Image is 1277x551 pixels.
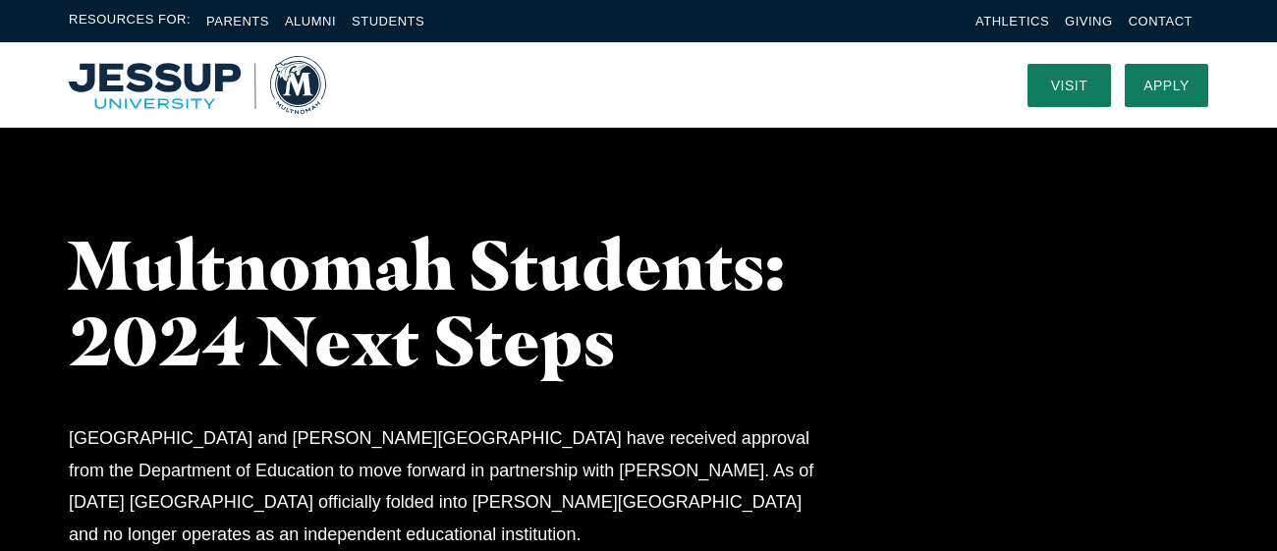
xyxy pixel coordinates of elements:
a: Giving [1065,14,1113,28]
a: Apply [1125,64,1208,107]
a: Athletics [975,14,1049,28]
a: Contact [1129,14,1193,28]
a: Visit [1027,64,1111,107]
a: Home [69,56,326,114]
p: [GEOGRAPHIC_DATA] and [PERSON_NAME][GEOGRAPHIC_DATA] have received approval from the Department o... [69,422,828,550]
img: Multnomah University Logo [69,56,326,114]
span: Resources For: [69,10,191,32]
a: Parents [206,14,269,28]
h1: Multnomah Students: 2024 Next Steps [69,227,864,378]
a: Alumni [285,14,336,28]
a: Students [352,14,424,28]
